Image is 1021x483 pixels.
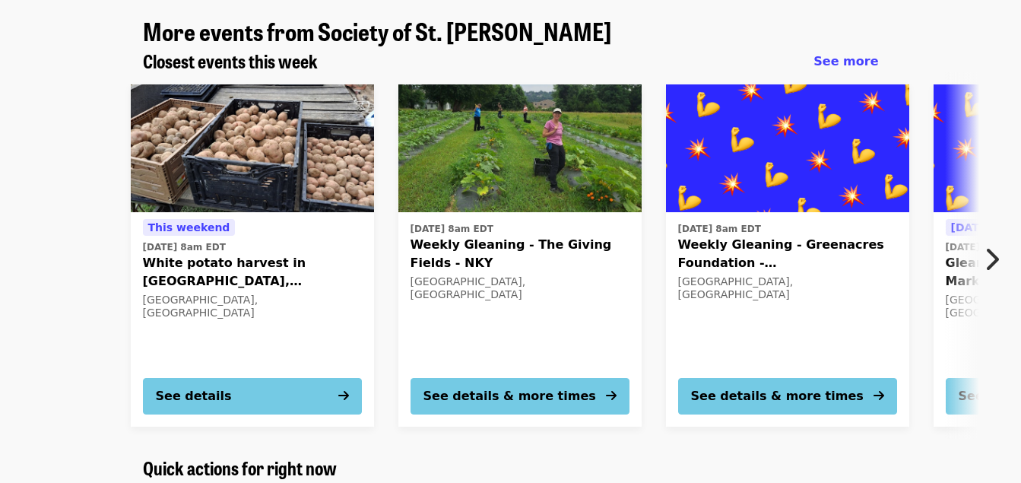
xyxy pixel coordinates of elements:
div: See details & more times [423,387,596,405]
img: Weekly Gleaning - Greenacres Foundation - Indian Hill organized by Society of St. Andrew [666,84,909,212]
time: [DATE] 8am EDT [678,222,761,236]
div: Closest events this week [131,50,891,72]
a: See details for "Weekly Gleaning - The Giving Fields - NKY" [398,84,642,427]
a: Closest events this week [143,50,318,72]
a: See more [813,52,878,71]
span: See more [813,54,878,68]
span: White potato harvest in [GEOGRAPHIC_DATA], [GEOGRAPHIC_DATA] on 9/13! [143,254,362,291]
span: Weekly Gleaning - The Giving Fields - NKY [411,236,629,272]
button: See details & more times [678,378,897,415]
a: See details for "White potato harvest in Stantonsburg, NC on 9/13!" [131,84,374,427]
img: White potato harvest in Stantonsburg, NC on 9/13! organized by Society of St. Andrew [131,84,374,212]
a: See details for "Weekly Gleaning - Greenacres Foundation - Indian Hill" [666,84,909,427]
div: See details [156,387,232,405]
i: arrow-right icon [874,389,884,403]
i: arrow-right icon [606,389,617,403]
time: [DATE] 8am EDT [143,240,226,254]
span: Quick actions for right now [143,454,337,481]
time: [DATE] 8am EDT [411,222,493,236]
div: [GEOGRAPHIC_DATA], [GEOGRAPHIC_DATA] [143,294,362,319]
span: Weekly Gleaning - Greenacres Foundation - [GEOGRAPHIC_DATA] [678,236,897,272]
span: This weekend [148,221,230,234]
a: Quick actions for right now [143,457,337,479]
img: Weekly Gleaning - The Giving Fields - NKY organized by Society of St. Andrew [398,84,642,212]
button: See details [143,378,362,415]
div: Quick actions for right now [131,457,891,479]
div: [GEOGRAPHIC_DATA], [GEOGRAPHIC_DATA] [678,275,897,301]
button: Next item [971,238,1021,281]
i: arrow-right icon [338,389,349,403]
div: See details & more times [691,387,864,405]
i: chevron-right icon [984,245,999,274]
span: Closest events this week [143,47,318,74]
button: See details & more times [411,378,629,415]
div: [GEOGRAPHIC_DATA], [GEOGRAPHIC_DATA] [411,275,629,301]
span: More events from Society of St. [PERSON_NAME] [143,13,611,49]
